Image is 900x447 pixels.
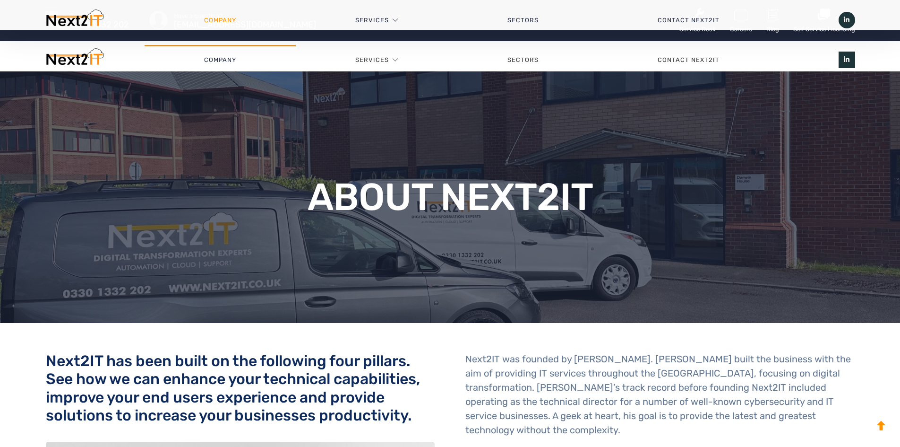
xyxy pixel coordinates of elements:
[355,6,389,35] a: Services
[45,9,104,31] img: Next2IT
[248,178,652,216] h1: About Next2IT
[45,48,104,70] img: Next2IT
[145,6,296,35] a: Company
[46,352,435,425] h2: Next2IT has been built on the following four pillars. See how we can enhance your technical capab...
[598,6,779,35] a: Contact Next2IT
[598,46,779,74] a: Contact Next2IT
[145,46,296,74] a: Company
[448,46,599,74] a: Sectors
[465,352,854,437] p: Next2IT was founded by [PERSON_NAME]. [PERSON_NAME] built the business with the aim of providing ...
[448,6,599,35] a: Sectors
[355,46,389,74] a: Services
